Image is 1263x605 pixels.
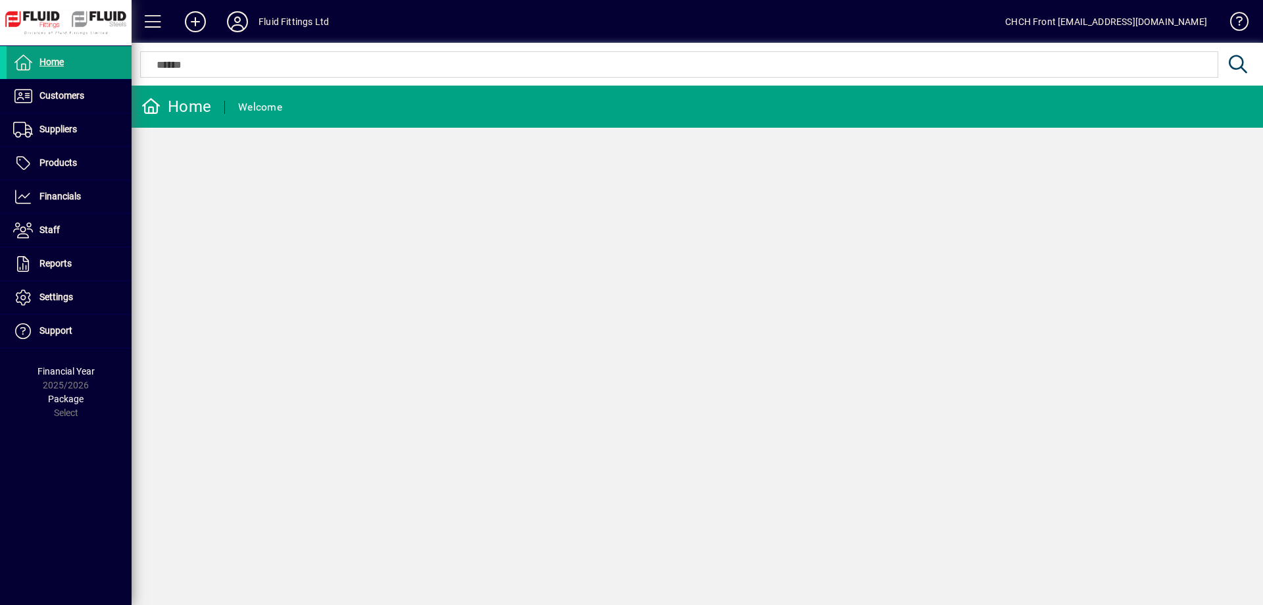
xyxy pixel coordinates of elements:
span: Financial Year [37,366,95,377]
span: Support [39,325,72,336]
a: Settings [7,281,132,314]
a: Customers [7,80,132,113]
div: CHCH Front [EMAIL_ADDRESS][DOMAIN_NAME] [1005,11,1207,32]
div: Welcome [238,97,282,118]
a: Support [7,315,132,348]
button: Add [174,10,216,34]
a: Reports [7,248,132,280]
span: Reports [39,258,72,269]
div: Fluid Fittings Ltd [259,11,329,32]
a: Financials [7,180,132,213]
a: Staff [7,214,132,247]
div: Home [141,96,211,117]
span: Staff [39,224,60,235]
span: Suppliers [39,124,77,134]
a: Suppliers [7,113,132,146]
a: Products [7,147,132,180]
a: Knowledge Base [1220,3,1247,45]
button: Profile [216,10,259,34]
span: Settings [39,292,73,302]
span: Home [39,57,64,67]
span: Financials [39,191,81,201]
span: Package [48,394,84,404]
span: Customers [39,90,84,101]
span: Products [39,157,77,168]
